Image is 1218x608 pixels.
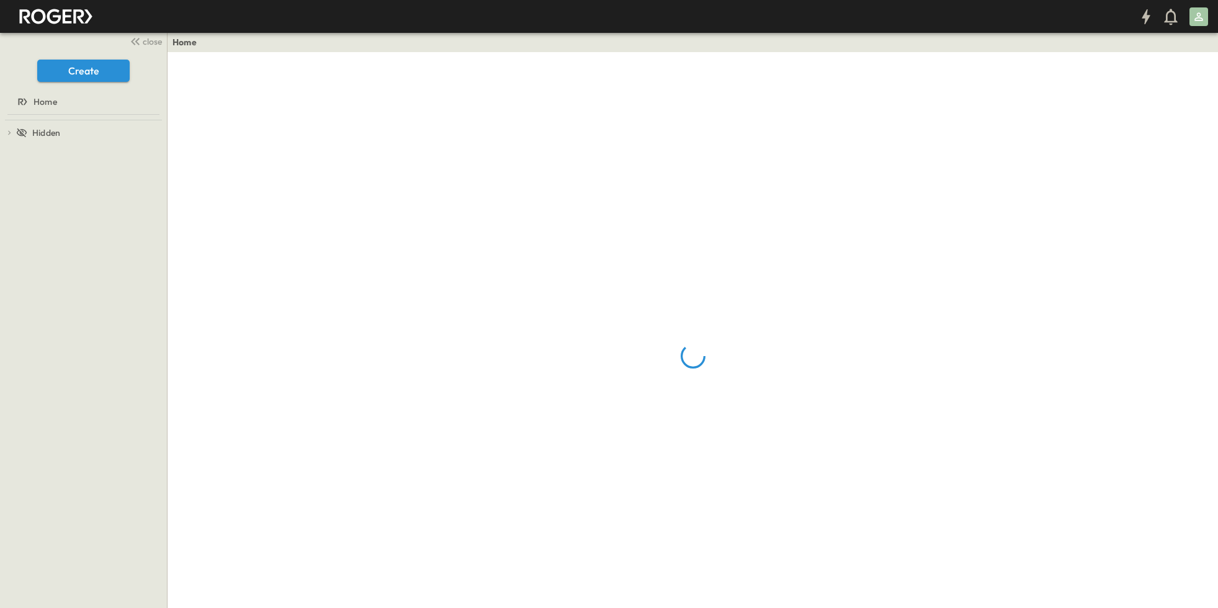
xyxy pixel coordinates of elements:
[34,96,57,108] span: Home
[32,127,60,139] span: Hidden
[37,60,130,82] button: Create
[172,36,197,48] a: Home
[125,32,164,50] button: close
[143,35,162,48] span: close
[2,93,162,110] a: Home
[172,36,204,48] nav: breadcrumbs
